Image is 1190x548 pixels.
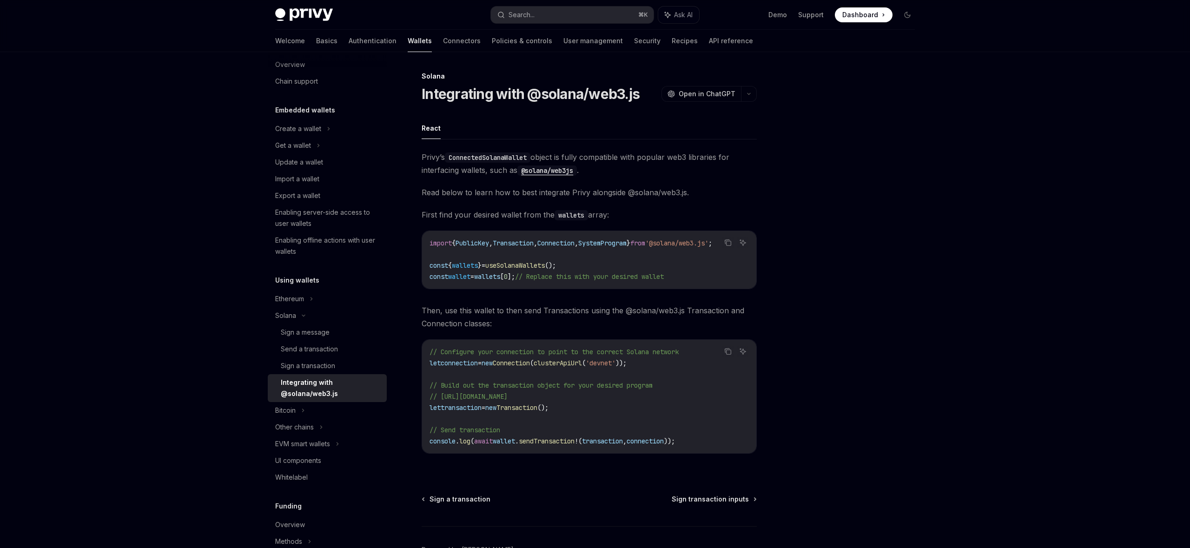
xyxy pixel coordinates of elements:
span: console [430,437,456,445]
div: Enabling offline actions with user wallets [275,235,381,257]
span: = [478,359,482,367]
h1: Integrating with @solana/web3.js [422,86,640,102]
span: connection [627,437,664,445]
div: EVM smart wallets [275,438,330,449]
button: Search...⌘K [491,7,654,23]
span: = [482,403,485,412]
div: Solana [422,72,757,81]
button: Ask AI [737,345,749,357]
span: { [448,261,452,270]
h5: Using wallets [275,275,319,286]
span: } [478,261,482,270]
span: Read below to learn how to best integrate Privy alongside @solana/web3.js. [422,186,757,199]
button: Ask AI [658,7,699,23]
span: const [430,272,448,281]
span: import [430,239,452,247]
span: Ask AI [674,10,693,20]
span: = [482,261,485,270]
span: Then, use this wallet to then send Transactions using the @solana/web3.js Transaction and Connect... [422,304,757,330]
span: [ [500,272,504,281]
span: clusterApiUrl [534,359,582,367]
span: , [489,239,493,247]
button: Copy the contents from the code block [722,345,734,357]
span: wallets [474,272,500,281]
div: Get a wallet [275,140,311,151]
span: transaction [582,437,623,445]
span: (); [545,261,556,270]
span: )); [615,359,627,367]
span: ! [575,437,578,445]
code: wallets [555,210,588,220]
span: Privy’s object is fully compatible with popular web3 libraries for interfacing wallets, such as . [422,151,757,177]
span: = [470,272,474,281]
span: wallets [452,261,478,270]
a: Whitelabel [268,469,387,486]
a: Enabling server-side access to user wallets [268,204,387,232]
span: Dashboard [842,10,878,20]
a: Sign a transaction [268,357,387,374]
div: Create a wallet [275,123,321,134]
a: Sign a transaction [423,495,490,504]
span: connection [441,359,478,367]
div: Chain support [275,76,318,87]
a: Demo [768,10,787,20]
div: Send a transaction [281,343,338,355]
h5: Embedded wallets [275,105,335,116]
div: Sign a message [281,327,330,338]
span: ( [530,359,534,367]
a: Chain support [268,73,387,90]
div: Import a wallet [275,173,319,185]
span: First find your desired wallet from the array: [422,208,757,221]
div: Whitelabel [275,472,308,483]
span: { [452,239,456,247]
span: 'devnet' [586,359,615,367]
span: . [515,437,519,445]
span: const [430,261,448,270]
span: // Build out the transaction object for your desired program [430,381,653,390]
span: ⌘ K [638,11,648,19]
span: PublicKey [456,239,489,247]
span: Transaction [493,239,534,247]
span: // [URL][DOMAIN_NAME] [430,392,508,401]
a: Import a wallet [268,171,387,187]
a: Basics [316,30,337,52]
a: Support [798,10,824,20]
a: Wallets [408,30,432,52]
span: '@solana/web3.js' [645,239,708,247]
div: Export a wallet [275,190,320,201]
span: ( [582,359,586,367]
span: Transaction [496,403,537,412]
span: 0 [504,272,508,281]
a: Authentication [349,30,397,52]
span: )); [664,437,675,445]
div: Overview [275,519,305,530]
span: transaction [441,403,482,412]
a: Welcome [275,30,305,52]
span: ( [470,437,474,445]
a: Recipes [672,30,698,52]
span: Sign a transaction [430,495,490,504]
button: Ask AI [737,237,749,249]
a: API reference [709,30,753,52]
span: ; [708,239,712,247]
a: User management [563,30,623,52]
span: Connection [493,359,530,367]
span: ( [578,437,582,445]
button: Open in ChatGPT [661,86,741,102]
a: Export a wallet [268,187,387,204]
span: wallet [448,272,470,281]
a: Enabling offline actions with user wallets [268,232,387,260]
a: Security [634,30,661,52]
a: Sign a message [268,324,387,341]
a: Connectors [443,30,481,52]
a: Sign transaction inputs [672,495,756,504]
button: Toggle dark mode [900,7,915,22]
div: Other chains [275,422,314,433]
div: Update a wallet [275,157,323,168]
span: let [430,403,441,412]
span: SystemProgram [578,239,627,247]
div: Bitcoin [275,405,296,416]
div: Sign a transaction [281,360,335,371]
span: , [623,437,627,445]
span: // Configure your connection to point to the correct Solana network [430,348,679,356]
